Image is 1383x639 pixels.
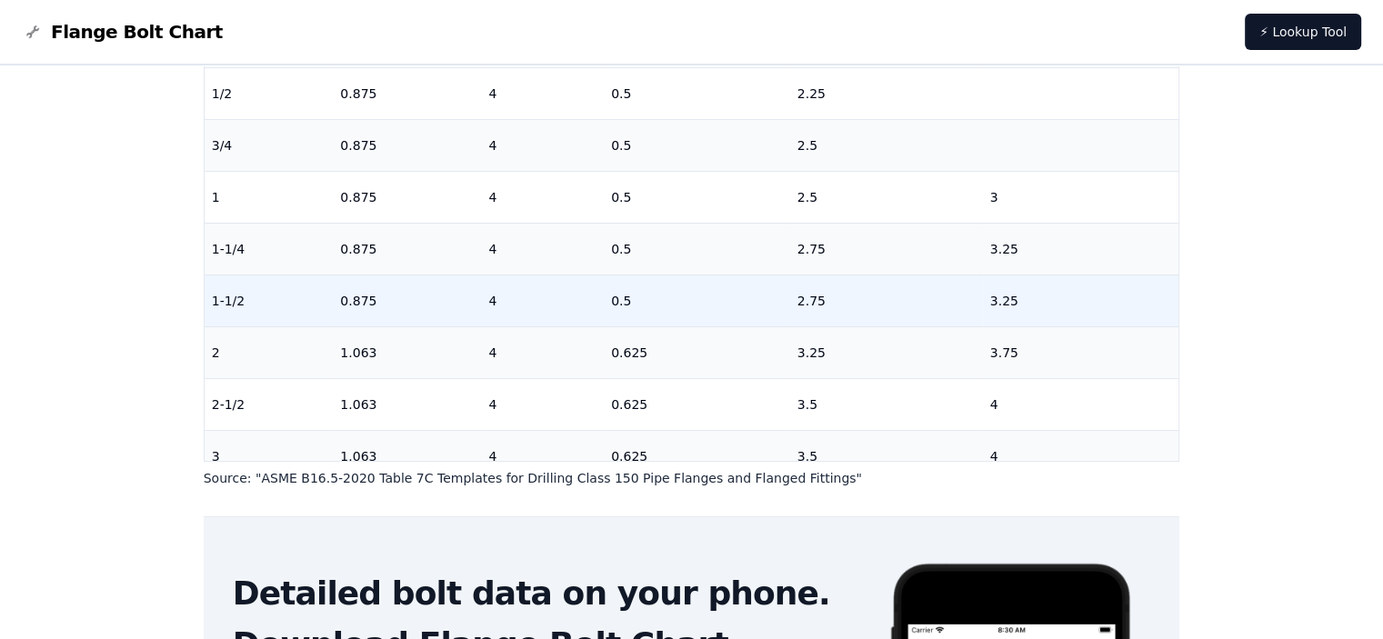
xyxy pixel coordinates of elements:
td: 2.75 [790,275,983,326]
td: 3.75 [983,326,1179,378]
td: 0.5 [604,223,790,275]
td: 0.875 [333,275,481,326]
a: Flange Bolt Chart LogoFlange Bolt Chart [22,19,223,45]
td: 0.5 [604,119,790,171]
td: 4 [481,378,604,430]
td: 2.5 [790,119,983,171]
td: 2.75 [790,223,983,275]
td: 3.5 [790,430,983,482]
td: 3.25 [983,223,1179,275]
td: 0.625 [604,430,790,482]
td: 0.625 [604,378,790,430]
td: 0.875 [333,223,481,275]
td: 4 [481,275,604,326]
td: 0.625 [604,326,790,378]
td: 1-1/4 [205,223,334,275]
td: 0.875 [333,171,481,223]
td: 0.5 [604,171,790,223]
td: 1.063 [333,430,481,482]
td: 3/4 [205,119,334,171]
td: 3.25 [983,275,1179,326]
td: 4 [481,171,604,223]
td: 0.5 [604,67,790,119]
td: 0.875 [333,67,481,119]
td: 4 [481,430,604,482]
td: 3 [983,171,1179,223]
td: 2.5 [790,171,983,223]
td: 1.063 [333,378,481,430]
td: 4 [983,430,1179,482]
td: 2 [205,326,334,378]
a: ⚡ Lookup Tool [1245,14,1361,50]
h2: Detailed bolt data on your phone. [233,575,859,612]
td: 1 [205,171,334,223]
td: 3.25 [790,326,983,378]
td: 4 [481,119,604,171]
td: 4 [481,326,604,378]
td: 0.5 [604,275,790,326]
img: Flange Bolt Chart Logo [22,21,44,43]
p: Source: " ASME B16.5-2020 Table 7C Templates for Drilling Class 150 Pipe Flanges and Flanged Fitt... [204,469,1180,487]
td: 4 [983,378,1179,430]
td: 3.5 [790,378,983,430]
td: 0.875 [333,119,481,171]
td: 1.063 [333,326,481,378]
td: 2-1/2 [205,378,334,430]
td: 1-1/2 [205,275,334,326]
td: 4 [481,223,604,275]
td: 2.25 [790,67,983,119]
td: 4 [481,67,604,119]
td: 3 [205,430,334,482]
td: 1/2 [205,67,334,119]
span: Flange Bolt Chart [51,19,223,45]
